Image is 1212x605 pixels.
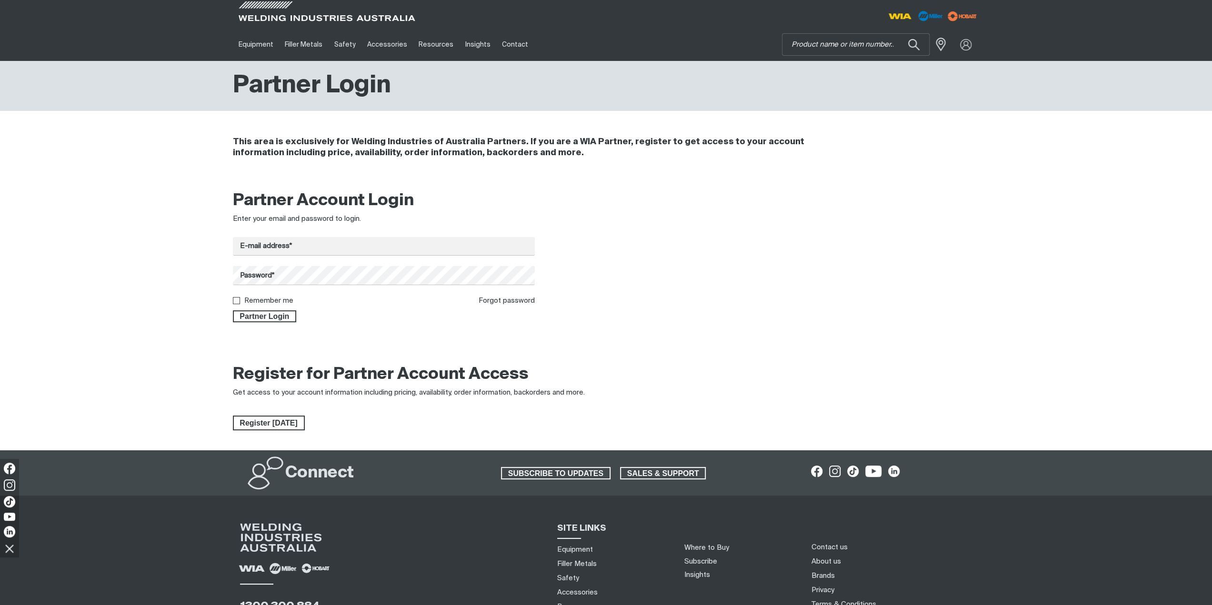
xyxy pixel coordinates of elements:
[244,297,293,304] label: Remember me
[285,463,354,484] h2: Connect
[684,558,717,565] a: Subscribe
[496,28,534,61] a: Contact
[557,587,598,597] a: Accessories
[557,573,579,583] a: Safety
[233,28,279,61] a: Equipment
[502,467,610,479] span: SUBSCRIBE TO UPDATES
[620,467,706,479] a: SALES & SUPPORT
[233,364,529,385] h2: Register for Partner Account Access
[898,33,930,56] button: Search products
[233,214,535,225] div: Enter your email and password to login.
[233,310,297,323] button: Partner Login
[1,540,18,556] img: hide socials
[233,28,793,61] nav: Main
[501,467,611,479] a: SUBSCRIBE TO UPDATES
[328,28,361,61] a: Safety
[4,526,15,537] img: LinkedIn
[4,479,15,491] img: Instagram
[233,190,535,211] h2: Partner Account Login
[279,28,328,61] a: Filler Metals
[811,571,834,581] a: Brands
[782,34,929,55] input: Product name or item number...
[621,467,705,479] span: SALES & SUPPORT
[233,70,391,101] h1: Partner Login
[233,389,585,396] span: Get access to your account information including pricing, availability, order information, backor...
[233,416,305,431] a: Register Today
[557,524,606,533] span: SITE LINKS
[811,585,834,595] a: Privacy
[233,137,852,159] h4: This area is exclusively for Welding Industries of Australia Partners. If you are a WIA Partner, ...
[811,542,847,552] a: Contact us
[413,28,459,61] a: Resources
[234,416,304,431] span: Register [DATE]
[4,463,15,474] img: Facebook
[361,28,413,61] a: Accessories
[684,544,729,551] a: Where to Buy
[234,310,296,323] span: Partner Login
[684,571,710,578] a: Insights
[4,513,15,521] img: YouTube
[557,559,597,569] a: Filler Metals
[479,297,535,304] a: Forgot password
[4,496,15,507] img: TikTok
[945,9,980,23] img: miller
[459,28,496,61] a: Insights
[557,545,593,555] a: Equipment
[811,556,841,566] a: About us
